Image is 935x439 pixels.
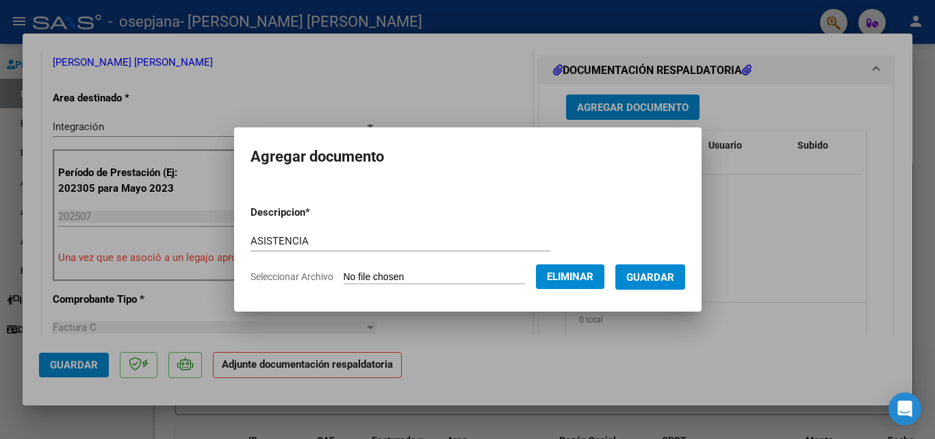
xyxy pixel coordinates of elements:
[888,392,921,425] div: Open Intercom Messenger
[251,144,685,170] h2: Agregar documento
[251,271,333,282] span: Seleccionar Archivo
[251,205,381,221] p: Descripcion
[615,264,685,290] button: Guardar
[547,271,593,283] span: Eliminar
[626,271,674,284] span: Guardar
[536,264,604,289] button: Eliminar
